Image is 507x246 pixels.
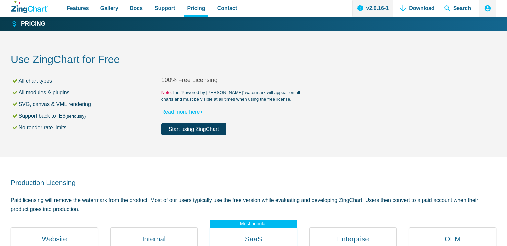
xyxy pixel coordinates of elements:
a: Start using ZingChart [161,123,226,135]
span: Docs [130,4,143,13]
a: ZingChart Logo. Click to return to the homepage [11,1,49,13]
li: No render rate limits [12,123,161,132]
p: Paid licensing will remove the watermark from the product. Most of our users typically use the fr... [11,196,496,214]
li: All modules & plugins [12,88,161,97]
a: Pricing [11,20,45,28]
span: Features [67,4,89,13]
span: Contact [217,4,237,13]
a: Read more here [161,109,206,115]
small: The 'Powered by [PERSON_NAME]' watermark will appear on all charts and must be visible at all tim... [161,89,312,103]
span: Gallery [100,4,118,13]
small: (seriously) [65,114,86,119]
span: Support [155,4,175,13]
span: Note: [161,90,172,95]
h2: 100% Free Licensing [161,76,312,84]
li: Support back to IE6 [12,111,161,120]
h2: Production Licensing [11,178,496,187]
li: All chart types [12,76,161,85]
span: Pricing [187,4,205,13]
strong: Pricing [21,21,45,27]
h2: Use ZingChart for Free [11,53,496,68]
li: SVG, canvas & VML rendering [12,100,161,109]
